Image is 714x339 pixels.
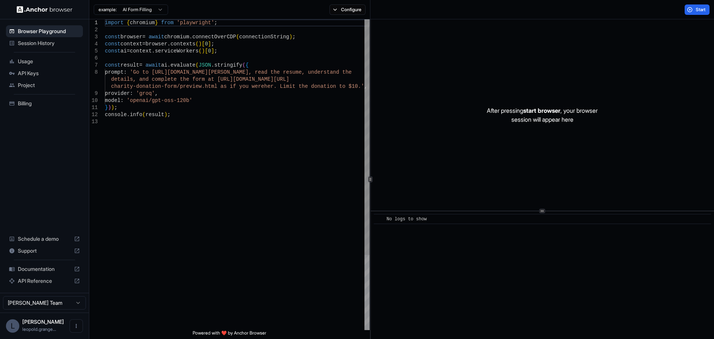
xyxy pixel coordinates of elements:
span: Project [18,81,80,89]
span: . [189,34,192,40]
span: : [120,97,123,103]
span: model [105,97,120,103]
span: ] [211,48,214,54]
span: 'openai/gpt-oss-120b' [127,97,192,103]
span: start browser [523,107,560,114]
span: import [105,20,123,26]
div: 4 [89,41,98,48]
span: chromium [130,20,155,26]
span: ai [120,48,127,54]
span: , [155,90,158,96]
span: JSON [199,62,211,68]
span: . [167,62,170,68]
span: API Keys [18,70,80,77]
span: connectionString [239,34,289,40]
div: 9 [89,90,98,97]
span: info [130,112,142,118]
button: Open menu [70,319,83,333]
span: 'Go to [URL][DOMAIN_NAME][PERSON_NAME], re [130,69,261,75]
div: 5 [89,48,98,55]
div: 11 [89,104,98,111]
span: : [123,69,126,75]
span: ) [111,105,114,111]
span: [DOMAIN_NAME][URL] [233,76,289,82]
span: connectOverCDP [192,34,236,40]
div: 8 [89,69,98,76]
span: const [105,41,120,47]
span: const [105,34,120,40]
div: Schedule a demo [6,233,83,245]
span: Usage [18,58,80,65]
span: } [155,20,158,26]
div: Billing [6,97,83,109]
span: 'groq' [136,90,155,96]
span: . [167,41,170,47]
span: ; [211,41,214,47]
div: 13 [89,118,98,125]
span: evaluate [170,62,195,68]
div: Session History [6,37,83,49]
span: contexts [170,41,195,47]
div: 10 [89,97,98,104]
div: 3 [89,33,98,41]
span: await [149,34,164,40]
div: 2 [89,26,98,33]
span: ( [236,34,239,40]
span: ; [114,105,117,111]
span: chromium [164,34,189,40]
span: context [130,48,152,54]
span: charity-donation-form/preview.html as if you were [111,83,264,89]
span: await [145,62,161,68]
span: ; [214,20,217,26]
div: 6 [89,55,98,62]
span: const [105,62,120,68]
span: ai [161,62,167,68]
span: Léopold Granger [22,319,64,325]
span: ] [208,41,211,47]
span: ) [289,34,292,40]
span: Browser Playground [18,28,80,35]
div: L [6,319,19,333]
div: Project [6,79,83,91]
span: prompt [105,69,123,75]
span: serviceWorkers [155,48,199,54]
span: 0 [205,41,208,47]
span: . [211,62,214,68]
span: browser [120,34,142,40]
span: API Reference [18,277,71,285]
span: provider [105,90,130,96]
span: from [161,20,174,26]
span: [ [202,41,205,47]
span: const [105,48,120,54]
p: After pressing , your browser session will appear here [487,106,598,124]
span: example: [99,7,117,13]
div: Support [6,245,83,257]
span: } [105,105,108,111]
span: details, and complete the form at [URL] [111,76,233,82]
span: ( [142,112,145,118]
span: : [130,90,133,96]
span: ( [199,48,202,54]
span: Schedule a demo [18,235,71,243]
span: result [120,62,139,68]
span: her. Limit the donation to $10.' [264,83,364,89]
span: ) [164,112,167,118]
span: Powered with ❤️ by Anchor Browser [193,330,266,339]
span: ( [196,62,199,68]
span: . [127,112,130,118]
button: Start [685,4,710,15]
span: Billing [18,100,80,107]
span: stringify [214,62,242,68]
span: Documentation [18,265,71,273]
span: ) [199,41,202,47]
span: leopold.granger@lobby-b.com [22,326,56,332]
span: console [105,112,127,118]
span: ) [108,105,111,111]
div: Browser Playground [6,25,83,37]
span: context [120,41,142,47]
span: ) [202,48,205,54]
span: No logs to show [387,217,427,222]
span: = [142,34,145,40]
span: 'playwright' [177,20,214,26]
span: Support [18,247,71,255]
